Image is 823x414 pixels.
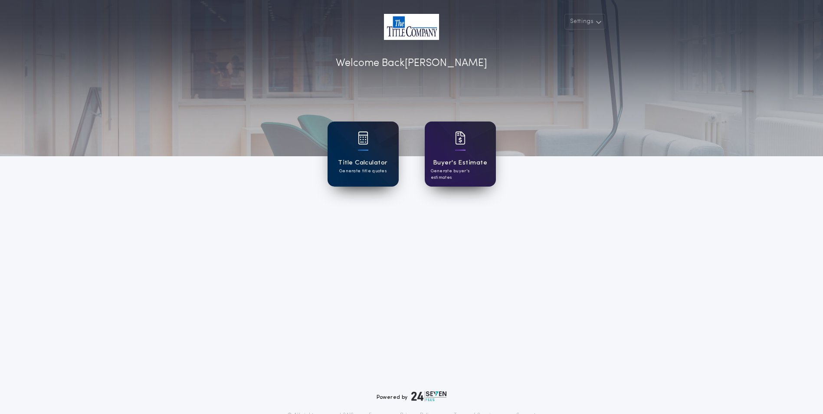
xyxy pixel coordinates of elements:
[336,56,487,71] p: Welcome Back [PERSON_NAME]
[431,168,490,181] p: Generate buyer's estimates
[358,131,368,145] img: card icon
[433,158,487,168] h1: Buyer's Estimate
[338,158,387,168] h1: Title Calculator
[384,14,439,40] img: account-logo
[339,168,387,174] p: Generate title quotes
[328,122,399,187] a: card iconTitle CalculatorGenerate title quotes
[425,122,496,187] a: card iconBuyer's EstimateGenerate buyer's estimates
[377,391,447,401] div: Powered by
[455,131,466,145] img: card icon
[564,14,605,30] button: Settings
[411,391,447,401] img: logo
